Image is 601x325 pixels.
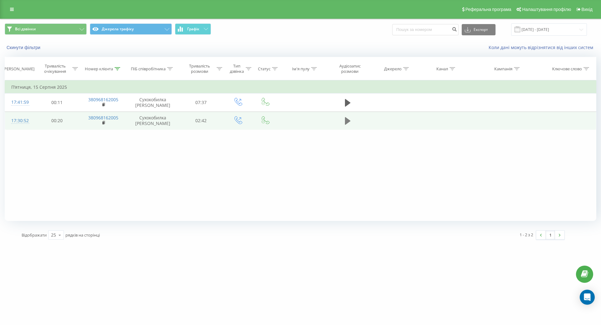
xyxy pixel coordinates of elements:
div: 17:41:59 [11,96,28,108]
a: Коли дані можуть відрізнятися вiд інших систем [489,44,596,50]
div: 17:30:52 [11,115,28,127]
button: Джерела трафіку [90,23,172,35]
div: Ім'я пулу [292,66,310,72]
input: Пошук за номером [392,24,459,35]
div: [PERSON_NAME] [3,66,34,72]
span: Вихід [582,7,593,12]
td: 02:42 [178,112,224,130]
span: Відображати [22,232,47,238]
button: Графік [175,23,211,35]
div: 1 - 2 з 2 [520,232,533,238]
span: Налаштування профілю [522,7,571,12]
a: 380968162005 [88,115,118,121]
div: Тип дзвінка [229,63,244,74]
div: 25 [51,232,56,238]
div: Open Intercom Messenger [580,290,595,305]
button: Всі дзвінки [5,23,87,35]
div: ПІБ співробітника [131,66,166,72]
span: Графік [187,27,199,31]
div: Ключове слово [552,66,582,72]
span: рядків на сторінці [65,232,100,238]
a: 1 [546,231,555,239]
td: Сухокобилка [PERSON_NAME] [127,112,178,130]
div: Тривалість розмови [184,63,215,74]
td: 00:11 [34,93,80,112]
span: Всі дзвінки [15,27,36,32]
td: Сухокобилка [PERSON_NAME] [127,93,178,112]
td: 07:37 [178,93,224,112]
span: Реферальна програма [465,7,511,12]
td: 00:20 [34,112,80,130]
button: Експорт [462,24,496,35]
div: Аудіозапис розмови [331,63,368,74]
td: П’ятниця, 15 Серпня 2025 [5,81,596,93]
div: Кампанія [494,66,512,72]
div: Статус [258,66,270,72]
button: Скинути фільтри [5,45,44,50]
div: Номер клієнта [85,66,113,72]
a: 380968162005 [88,97,118,102]
div: Тривалість очікування [40,63,71,74]
div: Канал [436,66,448,72]
div: Джерело [384,66,402,72]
